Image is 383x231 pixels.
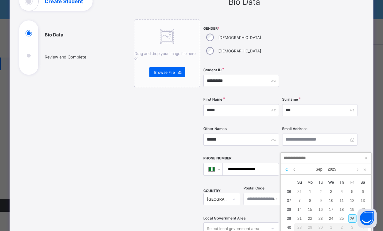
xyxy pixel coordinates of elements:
[359,188,367,196] div: 6
[348,214,357,223] div: 26
[315,214,326,223] td: September 23, 2025
[296,196,304,205] div: 7
[315,205,326,214] td: September 16, 2025
[218,35,261,40] label: [DEMOGRAPHIC_DATA]
[327,205,335,214] div: 17
[284,214,294,223] td: 39
[284,164,290,175] a: Last year (Control + left)
[203,127,227,131] label: Other Names
[313,164,325,175] a: Sep
[336,178,347,187] th: Thu
[338,205,346,214] div: 18
[338,196,346,205] div: 11
[203,97,222,102] label: First Name
[282,127,307,131] label: Email Address
[284,196,294,205] td: 37
[305,205,315,214] td: September 15, 2025
[296,205,304,214] div: 14
[203,68,222,72] label: Student ID
[317,205,325,214] div: 16
[355,164,360,175] a: Next month (PageDown)
[305,180,315,185] span: Mo
[357,209,377,228] button: Open asap
[327,188,335,196] div: 3
[326,187,336,196] td: September 3, 2025
[338,188,346,196] div: 4
[336,214,347,223] td: September 25, 2025
[326,205,336,214] td: September 17, 2025
[357,205,368,214] td: September 20, 2025
[359,205,367,214] div: 20
[203,216,246,220] span: Local Government Area
[338,214,346,223] div: 25
[294,205,305,214] td: September 14, 2025
[294,178,305,187] th: Sun
[284,187,294,196] td: 36
[359,196,367,205] div: 13
[282,97,298,102] label: Surname
[306,214,314,223] div: 22
[348,196,357,205] div: 12
[203,156,231,160] label: Phone Number
[326,180,336,185] span: We
[348,188,357,196] div: 5
[244,186,265,190] label: Postal Code
[317,214,325,223] div: 23
[315,196,326,205] td: September 9, 2025
[203,27,279,31] span: Gender
[336,205,347,214] td: September 18, 2025
[305,187,315,196] td: September 1, 2025
[325,164,339,175] a: 2025
[284,205,294,214] td: 38
[134,19,200,87] div: Drag and drop your image file here orBrowse File
[347,196,357,205] td: September 12, 2025
[294,214,305,223] td: September 21, 2025
[357,196,368,205] td: September 13, 2025
[305,214,315,223] td: September 22, 2025
[305,178,315,187] th: Mon
[347,214,357,223] td: September 26, 2025
[326,214,336,223] td: September 24, 2025
[327,214,335,223] div: 24
[296,188,304,196] div: 31
[315,178,326,187] th: Tue
[362,164,368,175] a: Next year (Control + right)
[296,214,304,223] div: 21
[294,180,305,185] span: Su
[336,180,347,185] span: Th
[306,188,314,196] div: 1
[292,164,297,175] a: Previous month (PageUp)
[317,196,325,205] div: 9
[347,205,357,214] td: September 19, 2025
[357,178,368,187] th: Sat
[317,188,325,196] div: 2
[348,205,357,214] div: 19
[347,187,357,196] td: September 5, 2025
[315,187,326,196] td: September 2, 2025
[306,205,314,214] div: 15
[315,180,326,185] span: Tu
[207,197,229,202] div: [GEOGRAPHIC_DATA]
[134,51,196,61] span: Drag and drop your image file here or
[306,196,314,205] div: 8
[336,196,347,205] td: September 11, 2025
[327,196,335,205] div: 10
[294,196,305,205] td: September 7, 2025
[326,196,336,205] td: September 10, 2025
[357,187,368,196] td: September 6, 2025
[154,70,175,75] span: Browse File
[357,180,368,185] span: Sa
[203,189,221,193] span: COUNTRY
[336,187,347,196] td: September 4, 2025
[218,49,261,53] label: [DEMOGRAPHIC_DATA]
[347,180,357,185] span: Fr
[305,196,315,205] td: September 8, 2025
[294,187,305,196] td: August 31, 2025
[326,178,336,187] th: Wed
[347,178,357,187] th: Fri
